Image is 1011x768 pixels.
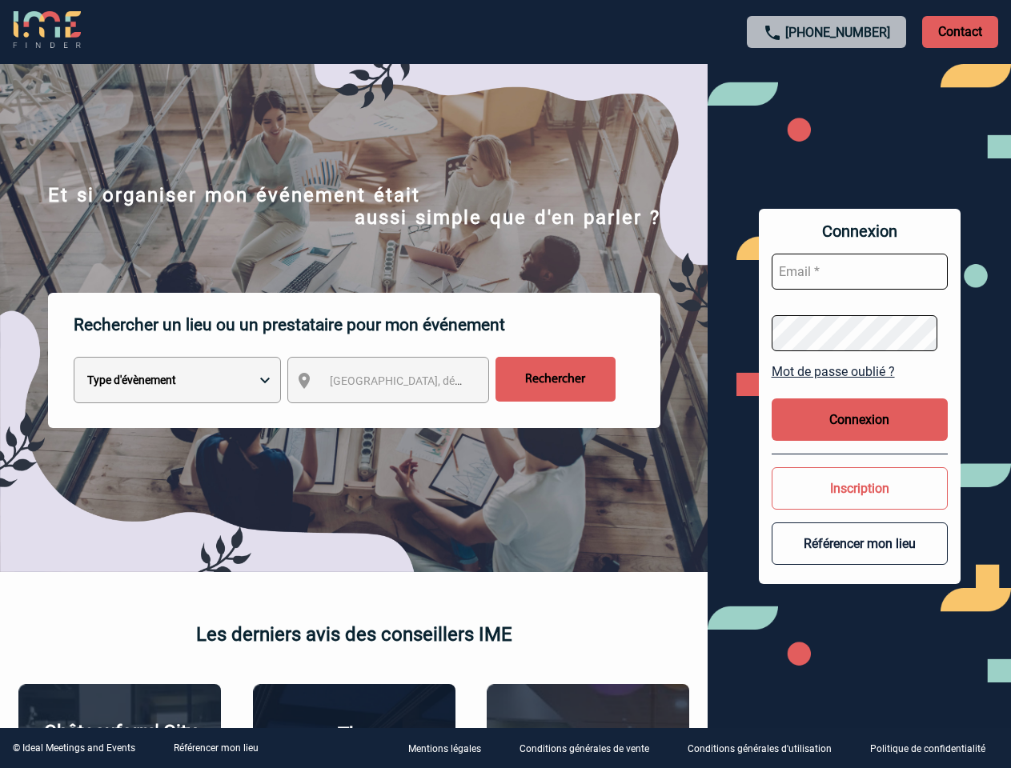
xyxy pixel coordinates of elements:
p: Politique de confidentialité [870,744,985,755]
a: Politique de confidentialité [857,741,1011,756]
p: Conditions générales de vente [520,744,649,755]
p: Conditions générales d'utilisation [688,744,832,755]
a: Référencer mon lieu [174,742,259,754]
a: Conditions générales d'utilisation [675,741,857,756]
a: Conditions générales de vente [507,741,675,756]
p: Mentions légales [408,744,481,755]
a: Mentions légales [395,741,507,756]
div: © Ideal Meetings and Events [13,742,135,754]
